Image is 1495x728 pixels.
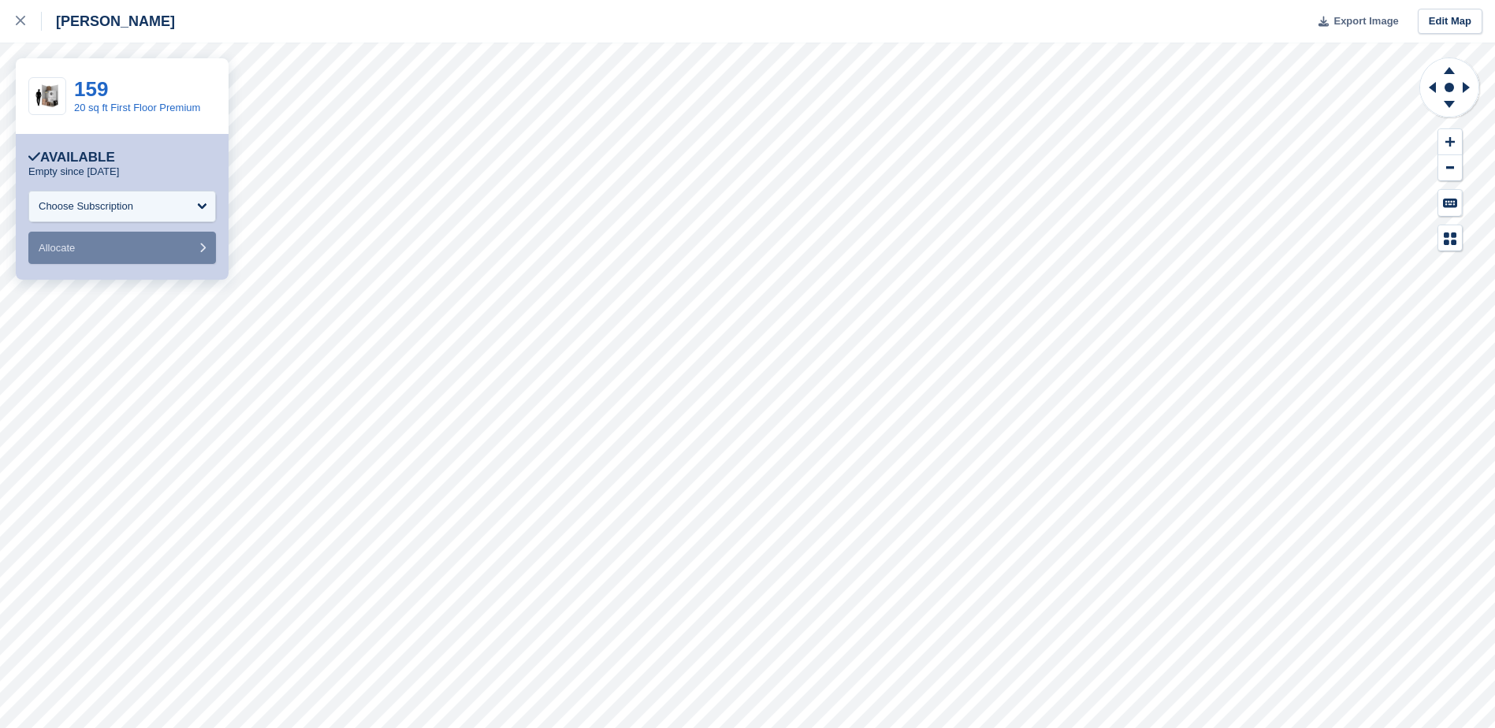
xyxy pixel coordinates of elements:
[28,165,119,178] p: Empty since [DATE]
[28,232,216,264] button: Allocate
[42,12,175,31] div: [PERSON_NAME]
[29,83,65,110] img: 20-sqft-unit.jpg
[74,77,108,101] a: 159
[1418,9,1482,35] a: Edit Map
[28,150,115,165] div: Available
[1309,9,1399,35] button: Export Image
[39,242,75,254] span: Allocate
[1438,155,1462,181] button: Zoom Out
[39,199,133,214] div: Choose Subscription
[1438,190,1462,216] button: Keyboard Shortcuts
[1438,129,1462,155] button: Zoom In
[74,102,200,113] a: 20 sq ft First Floor Premium
[1333,13,1398,29] span: Export Image
[1438,225,1462,251] button: Map Legend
